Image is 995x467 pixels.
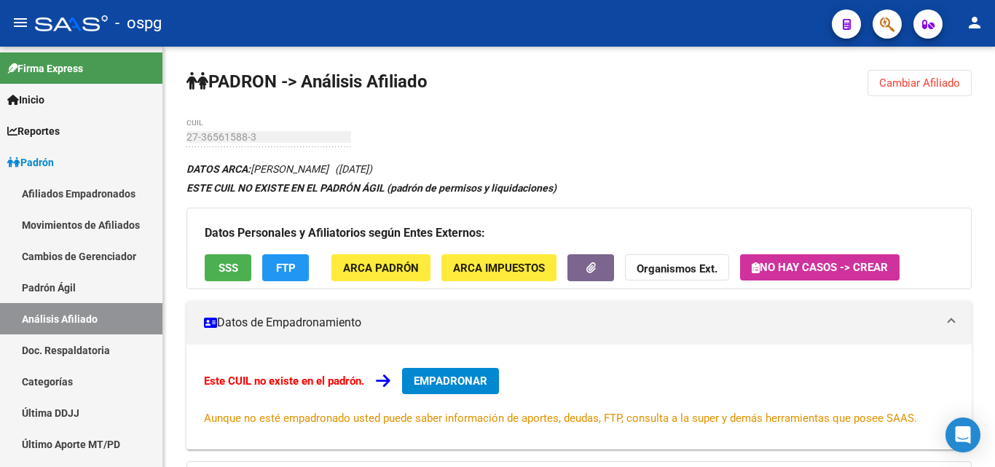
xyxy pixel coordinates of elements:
button: Cambiar Afiliado [868,70,972,96]
div: Datos de Empadronamiento [186,345,972,450]
span: [PERSON_NAME] [186,163,329,175]
span: ([DATE]) [335,163,372,175]
mat-icon: menu [12,14,29,31]
span: Padrón [7,154,54,170]
strong: PADRON -> Análisis Afiliado [186,71,428,92]
button: No hay casos -> Crear [740,254,900,280]
span: Cambiar Afiliado [879,76,960,90]
strong: DATOS ARCA: [186,163,251,175]
button: EMPADRONAR [402,368,499,394]
div: Open Intercom Messenger [945,417,980,452]
button: SSS [205,254,251,281]
strong: ESTE CUIL NO EXISTE EN EL PADRÓN ÁGIL (padrón de permisos y liquidaciones) [186,182,557,194]
mat-expansion-panel-header: Datos de Empadronamiento [186,301,972,345]
button: FTP [262,254,309,281]
span: FTP [276,262,296,275]
span: No hay casos -> Crear [752,261,888,274]
span: Firma Express [7,60,83,76]
mat-panel-title: Datos de Empadronamiento [204,315,937,331]
button: Organismos Ext. [625,254,729,281]
strong: Organismos Ext. [637,262,717,275]
span: ARCA Impuestos [453,262,545,275]
h3: Datos Personales y Afiliatorios según Entes Externos: [205,223,953,243]
span: ARCA Padrón [343,262,419,275]
span: Inicio [7,92,44,108]
span: Aunque no esté empadronado usted puede saber información de aportes, deudas, FTP, consulta a la s... [204,412,917,425]
button: ARCA Padrón [331,254,430,281]
span: Reportes [7,123,60,139]
span: SSS [219,262,238,275]
button: ARCA Impuestos [441,254,557,281]
mat-icon: person [966,14,983,31]
strong: Este CUIL no existe en el padrón. [204,374,364,388]
span: EMPADRONAR [414,374,487,388]
span: - ospg [115,7,162,39]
